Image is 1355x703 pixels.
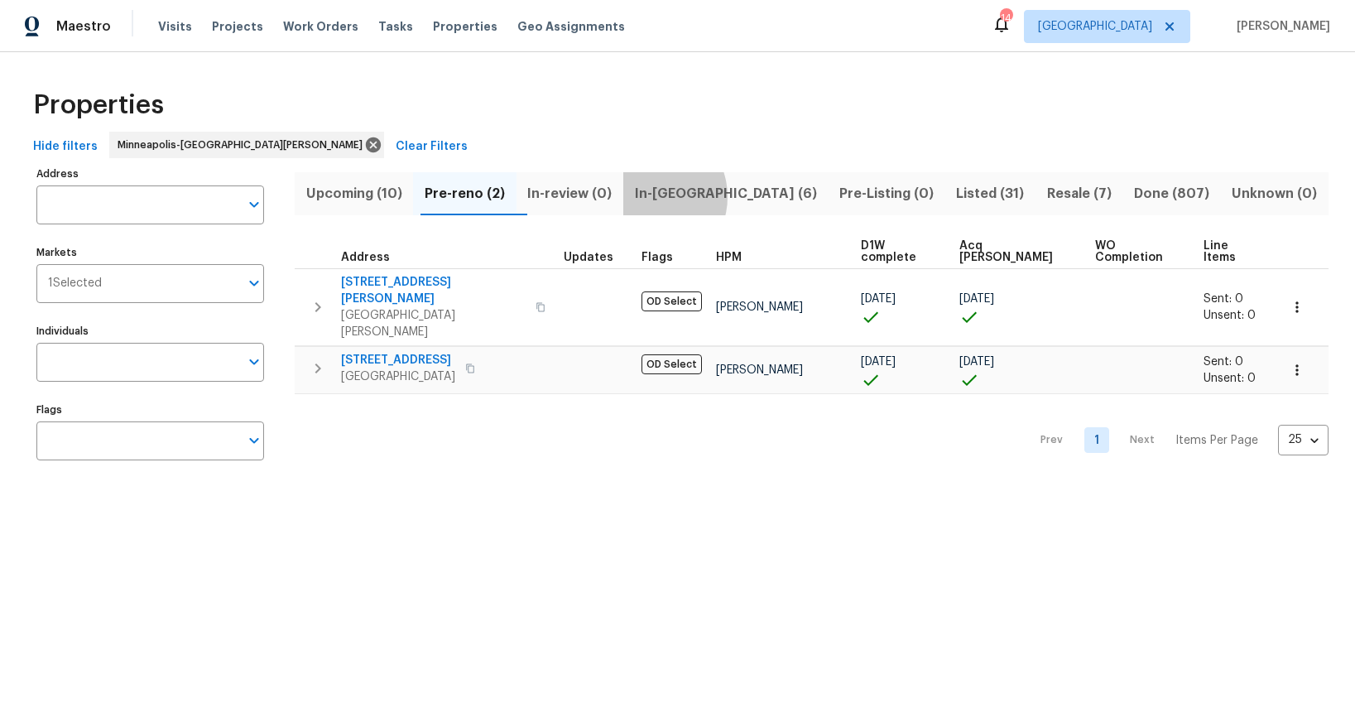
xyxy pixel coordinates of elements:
button: Open [243,272,266,295]
span: Geo Assignments [517,18,625,35]
span: [PERSON_NAME] [716,301,803,313]
p: Items Per Page [1175,432,1258,449]
span: Resale (7) [1045,182,1112,205]
label: Individuals [36,326,264,336]
div: 14 [1000,10,1011,26]
span: Address [341,252,390,263]
span: WO Completion [1095,240,1175,263]
div: Minneapolis-[GEOGRAPHIC_DATA][PERSON_NAME] [109,132,384,158]
a: Goto page 1 [1084,427,1109,453]
button: Open [243,429,266,452]
span: Done (807) [1132,182,1210,205]
span: [STREET_ADDRESS] [341,352,455,368]
span: Unsent: 0 [1204,373,1256,384]
span: [GEOGRAPHIC_DATA] [1038,18,1152,35]
span: Unsent: 0 [1204,310,1256,321]
span: [DATE] [959,293,994,305]
span: In-[GEOGRAPHIC_DATA] (6) [633,182,818,205]
span: [DATE] [959,356,994,368]
span: Work Orders [283,18,358,35]
span: Pre-reno (2) [423,182,506,205]
span: [DATE] [861,356,896,368]
button: Clear Filters [389,132,474,162]
span: [PERSON_NAME] [1230,18,1330,35]
span: Maestro [56,18,111,35]
span: Minneapolis-[GEOGRAPHIC_DATA][PERSON_NAME] [118,137,369,153]
span: In-review (0) [526,182,613,205]
span: 1 Selected [48,277,102,291]
span: [STREET_ADDRESS][PERSON_NAME] [341,274,526,307]
span: Upcoming (10) [305,182,403,205]
span: Hide filters [33,137,98,157]
span: Pre-Listing (0) [838,182,935,205]
nav: Pagination Navigation [1025,404,1329,477]
span: [GEOGRAPHIC_DATA] [341,368,455,385]
span: Acq [PERSON_NAME] [959,240,1067,263]
span: Clear Filters [396,137,468,157]
button: Hide filters [26,132,104,162]
span: OD Select [641,291,702,311]
span: Updates [564,252,613,263]
span: Properties [433,18,497,35]
span: Line Items [1204,240,1251,263]
label: Address [36,169,264,179]
span: Unknown (0) [1231,182,1319,205]
span: Visits [158,18,192,35]
button: Open [243,193,266,216]
span: HPM [716,252,742,263]
span: [DATE] [861,293,896,305]
span: OD Select [641,354,702,374]
label: Markets [36,248,264,258]
span: Flags [641,252,673,263]
span: [PERSON_NAME] [716,364,803,376]
label: Flags [36,405,264,415]
span: D1W complete [861,240,931,263]
span: Sent: 0 [1204,356,1243,368]
div: 25 [1278,418,1329,461]
button: Open [243,350,266,373]
span: Properties [33,97,164,113]
span: Projects [212,18,263,35]
span: Tasks [378,21,413,32]
span: Sent: 0 [1204,293,1243,305]
span: [GEOGRAPHIC_DATA][PERSON_NAME] [341,307,526,340]
span: Listed (31) [955,182,1026,205]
